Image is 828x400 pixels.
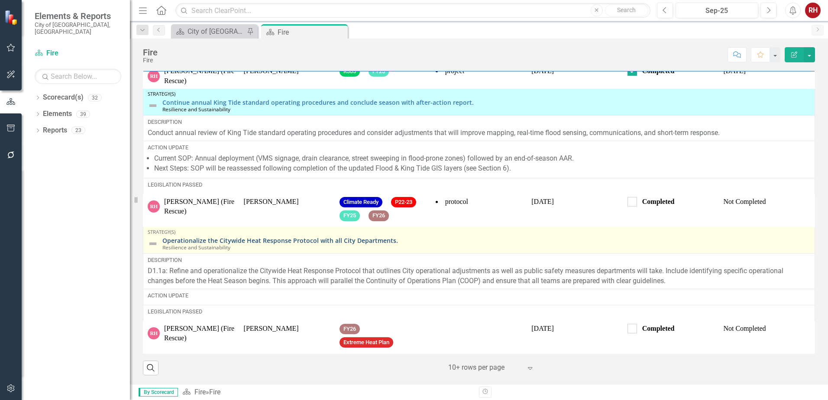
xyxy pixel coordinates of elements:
span: R305 [340,66,360,77]
td: Double-Click to Edit [719,63,815,89]
td: Double-Click to Edit [623,63,719,89]
div: » [182,387,472,397]
a: Reports [43,126,67,135]
td: Double-Click to Edit [143,178,815,194]
td: Double-Click to Edit [719,321,815,354]
div: Legislation Passed [148,181,810,189]
div: Description [148,256,810,264]
small: City of [GEOGRAPHIC_DATA], [GEOGRAPHIC_DATA] [35,21,121,35]
div: Strategy(s) [148,91,810,97]
span: Elements & Reports [35,11,121,21]
input: Search ClearPoint... [175,3,650,18]
li: Next Steps: SOP will be reassessed following completion of the updated Flood & King Tide GIS laye... [154,164,810,174]
span: [DATE] [723,67,746,74]
td: Double-Click to Edit [527,63,623,89]
td: Double-Click to Edit [623,194,719,227]
span: Climate Ready [340,197,382,208]
li: Current SOP: Annual deployment (VMS signage, drain clearance, street sweeping in flood-prone zone... [154,154,810,164]
div: [PERSON_NAME] (Fire Rescue) [164,66,235,86]
span: protocol [445,198,468,205]
td: Double-Click to Edit [527,321,623,354]
div: Fire [143,48,158,57]
img: ClearPoint Strategy [4,10,19,25]
div: 32 [88,94,102,101]
button: Sep-25 [676,3,758,18]
span: project [445,67,464,74]
span: Resilience and Sustainability [162,244,230,251]
div: Legislation Passed [148,308,810,316]
a: Scorecard(s) [43,93,84,103]
td: Double-Click to Edit Right Click for Context Menu [143,227,815,253]
td: Double-Click to Edit [143,289,815,305]
td: Double-Click to Edit [143,253,815,289]
div: Not Completed [723,324,810,334]
td: Double-Click to Edit [431,194,527,227]
td: Double-Click to Edit [239,321,335,354]
img: Not Defined [148,100,158,111]
div: Action Update [148,292,810,300]
span: FY25 [369,66,389,77]
td: Double-Click to Edit [335,321,431,354]
div: Sep-25 [679,6,755,16]
a: Fire [194,388,206,396]
input: Search Below... [35,69,121,84]
div: RH [148,70,160,82]
div: Strategy(s) [148,229,810,235]
button: RH [805,3,821,18]
div: Fire [209,388,220,396]
a: City of [GEOGRAPHIC_DATA] [173,26,245,37]
span: [DATE] [531,325,554,332]
a: Elements [43,109,72,119]
div: Action Update [148,144,810,152]
td: Double-Click to Edit [527,194,623,227]
td: Double-Click to Edit [143,194,239,227]
td: Double-Click to Edit [719,194,815,227]
div: RH [148,200,160,213]
span: Conduct annual review of King Tide standard operating procedures and consider adjustments that wi... [148,129,720,137]
span: [PERSON_NAME] [244,198,299,205]
td: Double-Click to Edit [239,63,335,89]
td: Double-Click to Edit [143,63,239,89]
img: Not Defined [148,239,158,249]
td: Double-Click to Edit [143,321,239,354]
div: Not Completed [723,197,810,207]
a: Operationalize the Citywide Heat Response Protocol with all City Departments. [162,237,810,244]
td: Double-Click to Edit [143,141,815,178]
span: Resilience and Sustainability [162,106,230,113]
div: 23 [71,127,85,134]
span: FY26 [369,210,389,221]
td: Double-Click to Edit [623,321,719,354]
span: [PERSON_NAME] [244,325,299,332]
div: Fire [278,27,346,38]
td: Double-Click to Edit [143,305,815,321]
span: D1.1a: Refine and operationalize the Citywide Heat Response Protocol that outlines City operation... [148,267,783,285]
span: Extreme Heat Plan [340,337,393,348]
div: RH [148,327,160,339]
td: Double-Click to Edit [335,194,431,227]
a: Continue annual King Tide standard operating procedures and conclude season with after-action rep... [162,99,810,106]
div: Fire [143,57,158,64]
a: Fire [35,48,121,58]
td: Double-Click to Edit [143,115,815,141]
span: By Scorecard [139,388,178,397]
div: 39 [76,110,90,118]
span: P22-23 [391,197,416,208]
td: Double-Click to Edit Right Click for Context Menu [143,89,815,115]
td: Double-Click to Edit [239,194,335,227]
button: Search [605,4,648,16]
td: Double-Click to Edit [335,63,431,89]
span: [PERSON_NAME] [244,67,299,74]
span: [DATE] [531,198,554,205]
div: [PERSON_NAME] (Fire Rescue) [164,324,235,344]
span: [DATE] [531,67,554,74]
div: City of [GEOGRAPHIC_DATA] [188,26,245,37]
div: Description [148,118,810,126]
span: FY25 [340,210,360,221]
span: Search [617,6,636,13]
td: Double-Click to Edit [431,63,527,89]
span: FY26 [340,324,360,335]
td: Double-Click to Edit [431,321,527,354]
div: [PERSON_NAME] (Fire Rescue) [164,197,235,217]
